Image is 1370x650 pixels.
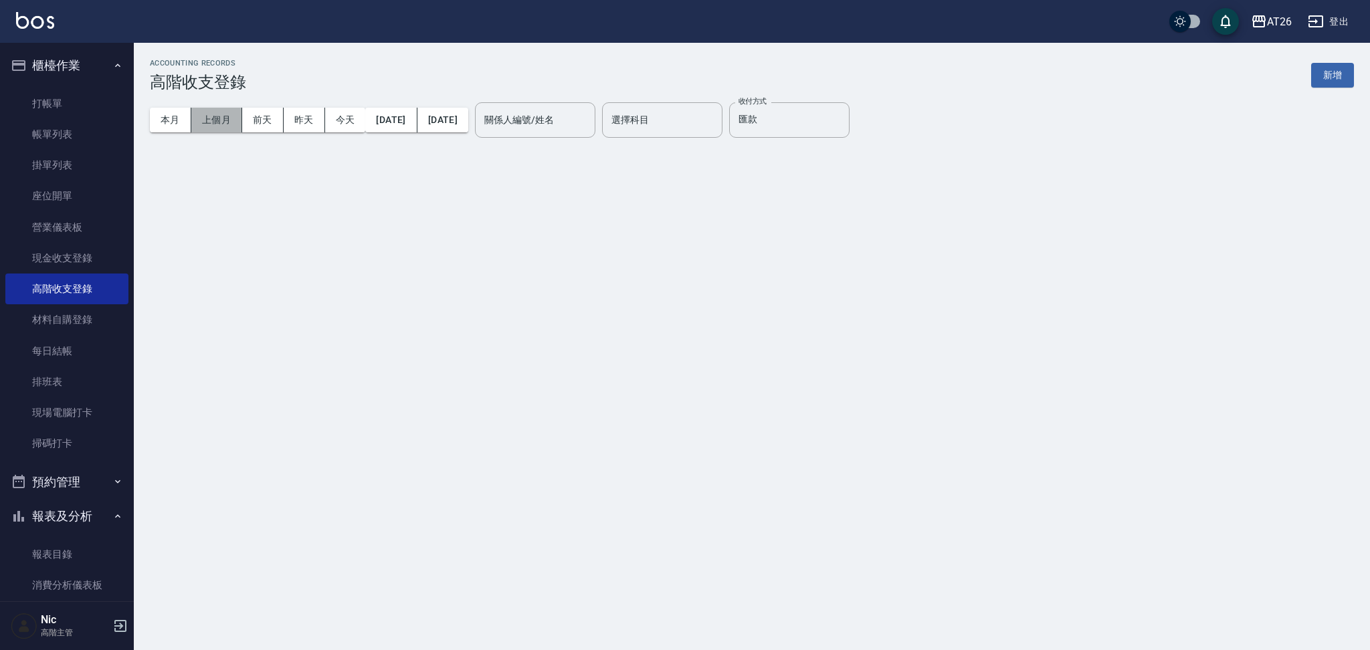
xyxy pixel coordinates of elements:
[242,108,284,132] button: 前天
[1212,8,1239,35] button: save
[5,601,128,631] a: 店家區間累計表
[1311,68,1354,81] a: 新增
[11,613,37,639] img: Person
[1311,63,1354,88] button: 新增
[5,274,128,304] a: 高階收支登錄
[5,119,128,150] a: 帳單列表
[5,150,128,181] a: 掛單列表
[5,366,128,397] a: 排班表
[5,48,128,83] button: 櫃檯作業
[284,108,325,132] button: 昨天
[5,397,128,428] a: 現場電腦打卡
[325,108,366,132] button: 今天
[1302,9,1354,34] button: 登出
[150,108,191,132] button: 本月
[150,59,246,68] h2: ACCOUNTING RECORDS
[5,88,128,119] a: 打帳單
[5,570,128,601] a: 消費分析儀表板
[5,465,128,500] button: 預約管理
[417,108,468,132] button: [DATE]
[5,428,128,459] a: 掃碼打卡
[5,336,128,366] a: 每日結帳
[191,108,242,132] button: 上個月
[5,304,128,335] a: 材料自購登錄
[16,12,54,29] img: Logo
[5,539,128,570] a: 報表目錄
[150,73,246,92] h3: 高階收支登錄
[5,499,128,534] button: 報表及分析
[41,627,109,639] p: 高階主管
[739,96,767,106] label: 收付方式
[5,212,128,243] a: 營業儀表板
[5,243,128,274] a: 現金收支登錄
[41,613,109,627] h5: Nic
[1267,13,1292,30] div: AT26
[365,108,417,132] button: [DATE]
[5,181,128,211] a: 座位開單
[1246,8,1297,35] button: AT26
